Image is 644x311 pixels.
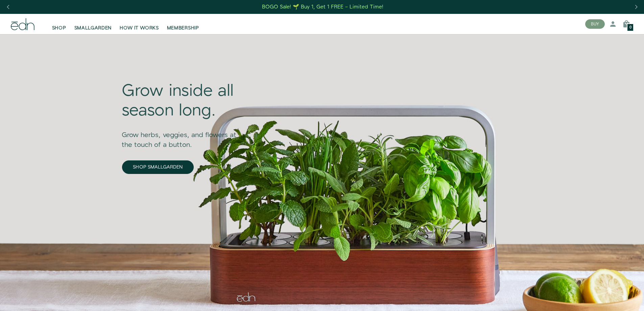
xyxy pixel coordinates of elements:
[592,291,637,308] iframe: Opens a widget where you can find more information
[163,17,203,31] a: MEMBERSHIP
[120,25,159,31] span: HOW IT WORKS
[122,82,246,120] div: Grow inside all season long.
[74,25,112,31] span: SMALLGARDEN
[52,25,66,31] span: SHOP
[48,17,70,31] a: SHOP
[167,25,199,31] span: MEMBERSHIP
[122,121,246,150] div: Grow herbs, veggies, and flowers at the touch of a button.
[122,160,194,174] a: SHOP SMALLGARDEN
[70,17,116,31] a: SMALLGARDEN
[261,2,384,12] a: BOGO Sale! 🌱 Buy 1, Get 1 FREE – Limited Time!
[585,19,605,29] button: BUY
[262,3,383,10] div: BOGO Sale! 🌱 Buy 1, Get 1 FREE – Limited Time!
[116,17,163,31] a: HOW IT WORKS
[629,26,631,29] span: 0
